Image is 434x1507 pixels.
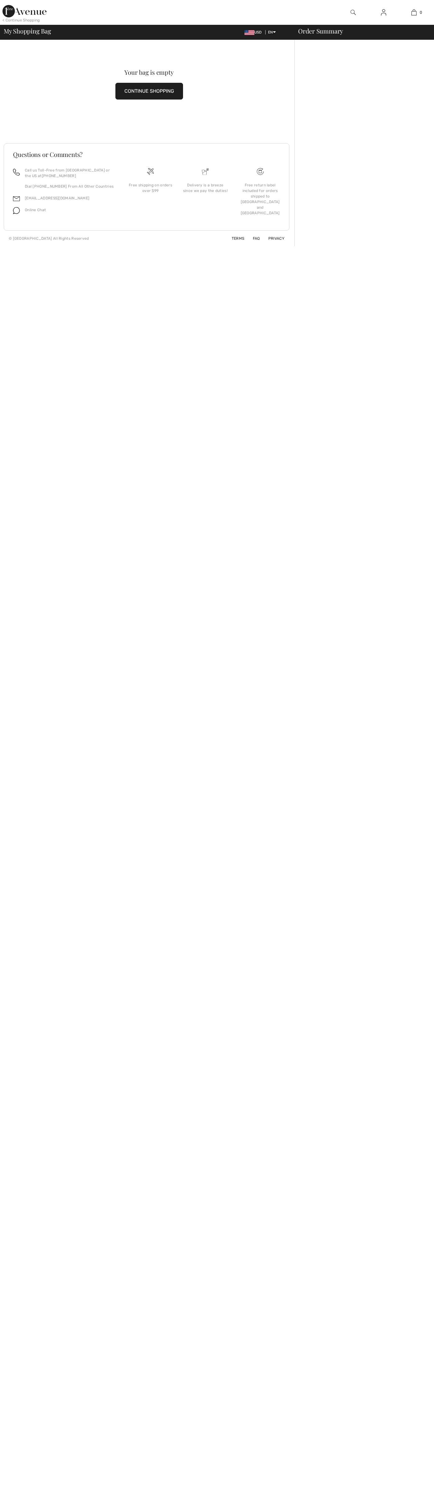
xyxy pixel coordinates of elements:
img: search the website [351,9,356,16]
div: © [GEOGRAPHIC_DATA] All Rights Reserved [9,236,89,241]
a: Sign In [376,9,391,16]
a: 0 [399,9,429,16]
div: Free shipping on orders over $99 [128,182,173,193]
a: FAQ [245,236,260,241]
div: Free return label included for orders shipped to [GEOGRAPHIC_DATA] and [GEOGRAPHIC_DATA] [238,182,283,216]
div: Delivery is a breeze since we pay the duties! [183,182,228,193]
img: My Info [381,9,386,16]
img: Free shipping on orders over $99 [257,168,264,175]
a: Privacy [261,236,284,241]
img: My Bag [411,9,417,16]
h3: Questions or Comments? [13,151,280,158]
a: Terms [224,236,244,241]
img: Free shipping on orders over $99 [147,168,154,175]
p: Dial [PHONE_NUMBER] From All Other Countries [25,184,116,189]
img: US Dollar [244,30,254,35]
button: CONTINUE SHOPPING [115,83,183,100]
div: Your bag is empty [18,69,280,75]
img: call [13,169,20,176]
span: 0 [420,10,422,15]
div: Order Summary [291,28,430,34]
span: USD [244,30,264,34]
span: EN [268,30,276,34]
a: [PHONE_NUMBER] [42,174,76,178]
img: chat [13,207,20,214]
img: email [13,195,20,202]
span: My Shopping Bag [4,28,51,34]
img: Delivery is a breeze since we pay the duties! [202,168,209,175]
a: [EMAIL_ADDRESS][DOMAIN_NAME] [25,196,89,200]
img: 1ère Avenue [2,5,47,17]
span: Online Chat [25,208,46,212]
p: Call us Toll-Free from [GEOGRAPHIC_DATA] or the US at [25,167,116,179]
div: < Continue Shopping [2,17,40,23]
